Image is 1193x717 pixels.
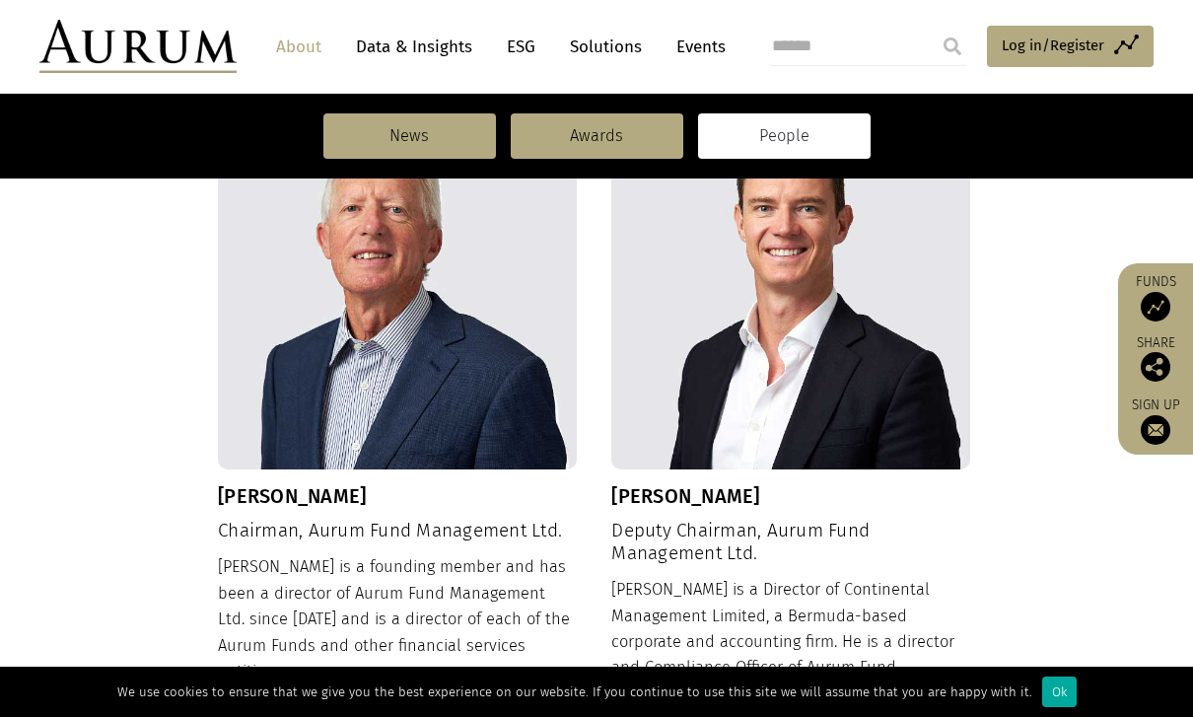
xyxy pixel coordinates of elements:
[667,29,726,65] a: Events
[1141,292,1170,322] img: Access Funds
[1141,415,1170,445] img: Sign up to our newsletter
[560,29,652,65] a: Solutions
[218,520,577,542] h4: Chairman, Aurum Fund Management Ltd.
[497,29,545,65] a: ESG
[1128,273,1183,322] a: Funds
[1141,352,1170,382] img: Share this post
[1002,34,1104,57] span: Log in/Register
[1042,677,1077,707] div: Ok
[1128,336,1183,382] div: Share
[933,27,972,66] input: Submit
[346,29,482,65] a: Data & Insights
[611,520,970,565] h4: Deputy Chairman, Aurum Fund Management Ltd.
[323,113,496,159] a: News
[511,113,683,159] a: Awards
[39,20,237,73] img: Aurum
[611,484,970,508] h3: [PERSON_NAME]
[266,29,331,65] a: About
[698,113,871,159] a: People
[218,484,577,508] h3: [PERSON_NAME]
[987,26,1154,67] a: Log in/Register
[1128,396,1183,445] a: Sign up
